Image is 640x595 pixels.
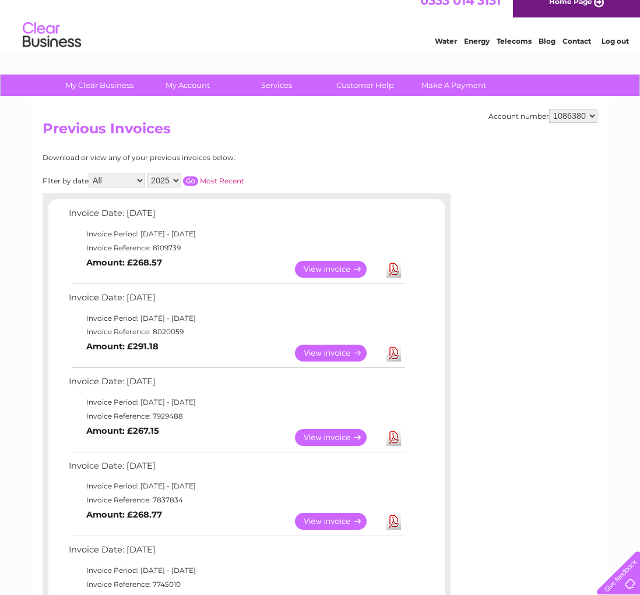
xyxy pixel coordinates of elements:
b: Amount: £267.15 [86,426,159,436]
div: Filter by date [43,173,349,187]
td: Invoice Reference: 8020059 [66,325,407,339]
td: Invoice Reference: 7929488 [66,409,407,423]
td: Invoice Date: [DATE] [66,206,407,227]
a: Make A Payment [406,75,502,96]
td: Invoice Date: [DATE] [66,458,407,480]
a: My Account [140,75,236,96]
div: Clear Business is a trading name of Verastar Limited (registered in [GEOGRAPHIC_DATA] No. 3667643... [45,6,596,56]
a: Most Recent [200,176,244,185]
a: Download [386,429,401,446]
td: Invoice Period: [DATE] - [DATE] [66,227,407,241]
td: Invoice Reference: 7745010 [66,578,407,592]
h2: Previous Invoices [43,121,597,143]
a: Telecoms [497,49,532,58]
a: Download [386,345,401,362]
a: Services [228,75,325,96]
a: Water [435,49,457,58]
td: Invoice Date: [DATE] [66,290,407,311]
a: View [295,345,381,362]
td: Invoice Date: [DATE] [66,374,407,395]
td: Invoice Period: [DATE] - [DATE] [66,311,407,325]
a: Contact [562,49,591,58]
td: Invoice Period: [DATE] - [DATE] [66,395,407,409]
a: Log out [602,49,629,58]
b: Amount: £268.57 [86,257,162,268]
b: Amount: £291.18 [86,341,159,352]
a: View [295,513,381,530]
a: View [295,261,381,278]
a: Blog [539,49,555,58]
div: Account number [488,109,597,123]
div: Download or view any of your previous invoices below. [43,154,349,162]
a: My Clear Business [51,75,147,96]
a: Customer Help [317,75,413,96]
img: logo.png [22,30,82,66]
td: Invoice Period: [DATE] - [DATE] [66,479,407,493]
td: Invoice Reference: 7837834 [66,493,407,507]
a: Download [386,513,401,530]
td: Invoice Period: [DATE] - [DATE] [66,564,407,578]
td: Invoice Date: [DATE] [66,542,407,564]
td: Invoice Reference: 8109739 [66,241,407,255]
a: Energy [464,49,490,58]
b: Amount: £268.77 [86,509,162,520]
a: Download [386,261,401,278]
a: 0333 014 3131 [420,6,501,20]
a: View [295,429,381,446]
